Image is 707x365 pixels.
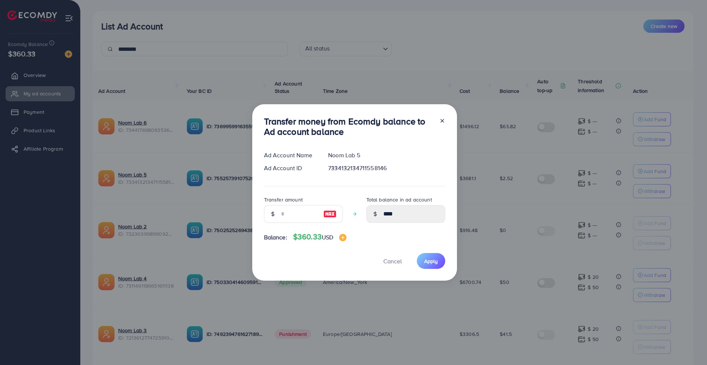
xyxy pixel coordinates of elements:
div: 7334132134711558146 [322,164,451,172]
div: Noom Lab 5 [322,151,451,159]
img: image [323,210,337,218]
span: Balance: [264,233,287,242]
label: Total balance in ad account [366,196,432,203]
label: Transfer amount [264,196,303,203]
h3: Transfer money from Ecomdy balance to Ad account balance [264,116,433,137]
span: USD [322,233,333,241]
button: Cancel [374,253,411,269]
div: Ad Account ID [258,164,323,172]
div: Ad Account Name [258,151,323,159]
span: Cancel [383,257,402,265]
h4: $360.33 [293,232,347,242]
img: image [339,234,347,241]
button: Apply [417,253,445,269]
span: Apply [424,257,438,265]
iframe: Chat [676,332,701,359]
